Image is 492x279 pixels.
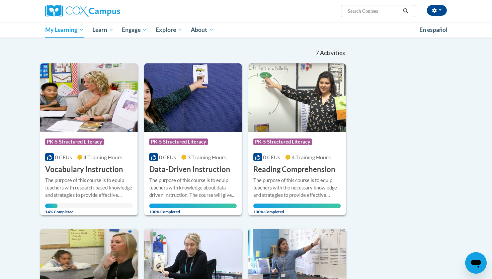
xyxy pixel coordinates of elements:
div: Your progress [149,204,237,208]
div: Your progress [253,204,341,208]
span: 7 [316,49,319,57]
span: My Learning [45,26,84,34]
a: Engage [117,22,151,38]
span: About [191,26,214,34]
span: PK-5 Structured Literacy [149,138,208,145]
h3: Vocabulary Instruction [45,164,123,175]
img: Course Logo [144,63,242,132]
div: Main menu [35,22,457,38]
a: Explore [151,22,187,38]
span: 100% Completed [149,204,237,214]
div: The purpose of this course is to equip teachers with the necessary knowledge and strategies to pr... [253,177,341,199]
div: The purpose of this course is to equip teachers with knowledge about data-driven instruction. The... [149,177,237,199]
span: 0 CEUs [159,154,176,160]
a: Course LogoPK-5 Structured Literacy0 CEUs4 Training Hours Vocabulary InstructionThe purpose of th... [40,63,138,216]
span: Learn [92,26,113,34]
h3: Data-Driven Instruction [149,164,230,175]
input: Search Courses [347,7,401,15]
a: En español [415,23,452,37]
span: 4 Training Hours [292,154,331,160]
span: PK-5 Structured Literacy [253,138,312,145]
a: Learn [88,22,118,38]
span: 100% Completed [253,204,341,214]
span: 14% Completed [45,204,58,214]
img: Cox Campus [45,5,120,17]
a: Cox Campus [45,5,172,17]
span: 4 Training Hours [83,154,122,160]
span: Explore [156,26,182,34]
span: 3 Training Hours [187,154,227,160]
span: Engage [122,26,147,34]
a: Course LogoPK-5 Structured Literacy0 CEUs3 Training Hours Data-Driven InstructionThe purpose of t... [144,63,242,216]
span: 0 CEUs [55,154,72,160]
button: Search [401,7,411,15]
img: Course Logo [40,63,138,132]
a: My Learning [41,22,88,38]
iframe: Button to launch messaging window [465,252,487,274]
div: Your progress [45,204,58,208]
span: 0 CEUs [263,154,280,160]
button: Account Settings [427,5,447,16]
span: Activities [320,49,345,57]
span: PK-5 Structured Literacy [45,138,104,145]
span: En español [419,26,447,33]
a: Course LogoPK-5 Structured Literacy0 CEUs4 Training Hours Reading ComprehensionThe purpose of thi... [248,63,346,216]
a: About [187,22,218,38]
div: The purpose of this course is to equip teachers with research-based knowledge and strategies to p... [45,177,133,199]
img: Course Logo [248,63,346,132]
h3: Reading Comprehension [253,164,335,175]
